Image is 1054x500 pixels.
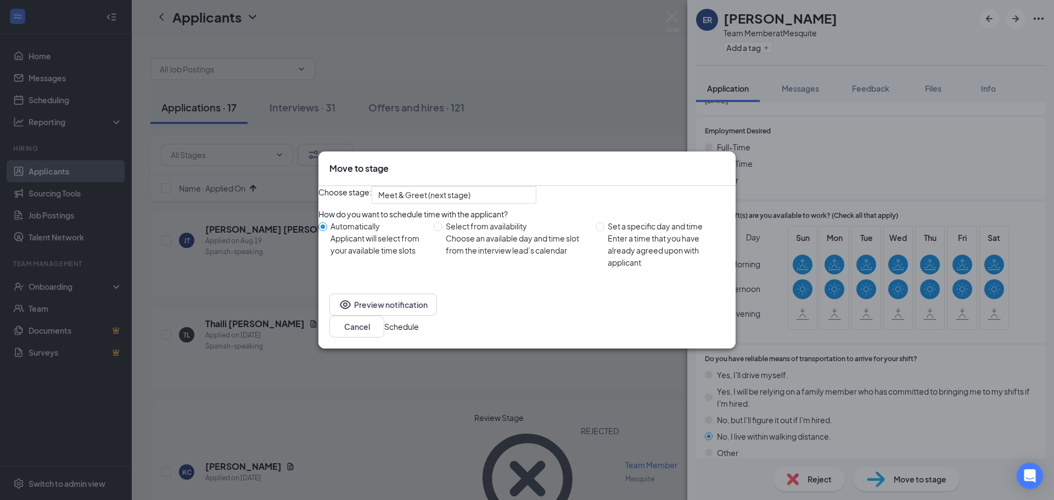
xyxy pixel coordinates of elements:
[318,208,736,220] div: How do you want to schedule time with the applicant?
[1017,463,1043,489] div: Open Intercom Messenger
[329,162,389,175] h3: Move to stage
[446,220,587,232] div: Select from availability
[384,321,419,333] button: Schedule
[330,220,425,232] div: Automatically
[329,294,437,316] button: EyePreview notification
[446,232,587,256] div: Choose an available day and time slot from the interview lead’s calendar
[608,232,727,268] div: Enter a time that you have already agreed upon with applicant
[339,298,352,311] svg: Eye
[608,220,727,232] div: Set a specific day and time
[329,316,384,338] button: Cancel
[330,232,425,256] div: Applicant will select from your available time slots
[378,187,470,203] span: Meet & Greet (next stage)
[318,186,372,204] span: Choose stage:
